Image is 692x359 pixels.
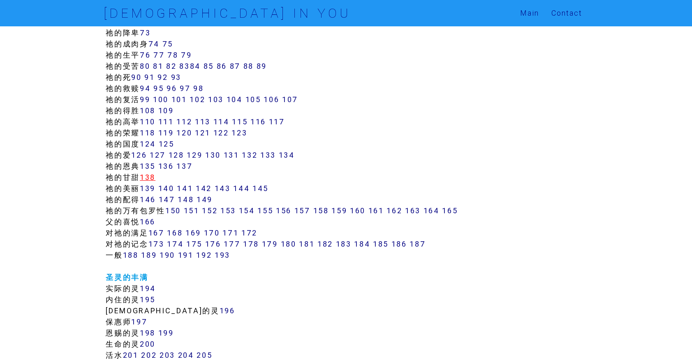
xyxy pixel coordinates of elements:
[131,150,147,160] a: 126
[279,150,295,160] a: 134
[313,206,329,215] a: 158
[140,139,156,149] a: 124
[317,239,333,249] a: 182
[150,150,166,160] a: 127
[241,228,257,238] a: 172
[140,117,155,126] a: 110
[140,28,150,37] a: 73
[185,228,201,238] a: 169
[220,206,236,215] a: 153
[410,239,426,249] a: 187
[299,239,315,249] a: 181
[158,328,174,338] a: 199
[230,61,241,71] a: 87
[233,184,250,193] a: 144
[186,239,202,249] a: 175
[131,72,141,82] a: 90
[282,95,298,104] a: 107
[171,95,187,104] a: 101
[148,39,160,49] a: 74
[178,250,194,260] a: 191
[281,239,296,249] a: 180
[215,250,230,260] a: 193
[140,84,150,93] a: 94
[140,128,155,138] a: 118
[167,239,183,249] a: 174
[153,84,164,93] a: 95
[190,61,201,71] a: 84
[205,239,221,249] a: 176
[213,117,229,126] a: 114
[176,117,192,126] a: 112
[222,228,238,238] a: 171
[231,128,247,138] a: 123
[264,95,279,104] a: 106
[106,273,148,282] a: 圣灵的丰满
[195,128,211,138] a: 121
[331,206,347,215] a: 159
[243,239,259,249] a: 178
[336,239,352,249] a: 183
[153,95,169,104] a: 100
[257,206,273,215] a: 155
[232,117,248,126] a: 115
[657,322,686,353] iframe: Chat
[294,206,310,215] a: 157
[184,206,199,215] a: 151
[153,50,164,60] a: 77
[193,84,204,93] a: 98
[140,217,155,226] a: 166
[140,61,150,71] a: 80
[167,50,178,60] a: 78
[171,72,181,82] a: 93
[245,95,261,104] a: 105
[424,206,440,215] a: 164
[252,184,268,193] a: 145
[159,195,175,204] a: 147
[140,173,155,182] a: 138
[215,184,231,193] a: 143
[158,106,174,115] a: 109
[243,61,254,71] a: 88
[131,317,147,326] a: 197
[242,150,257,160] a: 132
[178,195,194,204] a: 148
[169,150,184,160] a: 128
[176,161,192,171] a: 137
[257,61,267,71] a: 89
[177,184,193,193] a: 141
[179,61,190,71] a: 83
[204,61,214,71] a: 85
[205,150,221,160] a: 130
[148,228,164,238] a: 167
[160,250,175,260] a: 190
[387,206,402,215] a: 162
[195,117,211,126] a: 113
[180,84,190,93] a: 97
[123,250,139,260] a: 188
[157,72,168,82] a: 92
[368,206,384,215] a: 161
[202,206,218,215] a: 152
[204,228,220,238] a: 170
[442,206,458,215] a: 165
[190,95,205,104] a: 102
[158,128,174,138] a: 119
[158,184,174,193] a: 140
[269,117,285,126] a: 117
[140,95,150,104] a: 99
[141,250,157,260] a: 189
[196,184,212,193] a: 142
[166,61,176,71] a: 82
[224,150,239,160] a: 131
[220,306,235,315] a: 196
[224,239,240,249] a: 177
[140,339,155,349] a: 200
[140,106,155,115] a: 108
[276,206,292,215] a: 156
[181,50,192,60] a: 79
[391,239,407,249] a: 186
[196,250,212,260] a: 192
[159,139,174,149] a: 125
[197,195,213,204] a: 149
